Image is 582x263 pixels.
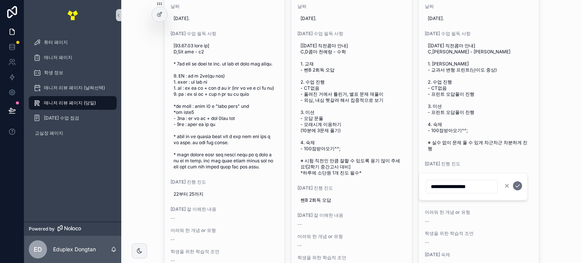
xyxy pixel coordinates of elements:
[174,16,276,22] span: [DATE].
[174,43,276,170] span: [93.67.03 lore ip] D,Sit ame - c2 * 7ad eli se doei te inc. ut lab et dolo mag aliqu. 9. EN : ad ...
[297,31,406,37] span: [DATE] 수업 필독 사항
[425,240,429,246] span: --
[29,226,55,232] span: Powered by
[425,218,429,224] span: --
[29,96,117,110] a: 매니저 리뷰 페이지 (당일)
[425,161,533,167] span: [DATE] 진행 진도
[171,3,279,9] span: 날짜
[300,16,403,22] span: [DATE].
[300,43,403,176] span: [[DATE] 직전콤마 안내] C,D콤마 천예랑 - 수학 1. 교재 - 쎈B 2회독 오답 2. 수업 진행 - CT없음 - 풀려진 거에서 틀린거, 별표 문제 재풀이 - 외심, ...
[174,191,276,197] span: 22부터 25까지
[29,81,117,95] a: 매니저 리뷰 페이지 (날짜선택)
[44,39,68,45] span: 튜터 페이지
[171,227,279,233] span: 어려워 한 개념 or 유형
[24,222,121,236] a: Powered by
[297,221,302,227] span: --
[425,3,533,9] span: 날짜
[171,206,279,212] span: [DATE] 잘 이해한 내용
[29,36,117,49] a: 튜터 페이지
[29,111,117,125] a: [DATE] 수업 점검
[44,85,105,91] span: 매니저 리뷰 페이지 (날짜선택)
[29,51,117,64] a: 매니저 페이지
[29,66,117,79] a: 학생 정보
[425,209,533,215] span: 어려워 한 개념 or 유형
[297,255,406,261] span: 학생을 위한 학습적 조언
[34,245,42,254] span: ED
[297,3,406,9] span: 날짜
[171,179,279,185] span: [DATE] 진행 진도
[24,30,121,150] div: scrollable content
[171,31,279,37] span: [DATE] 수업 필독 사항
[35,130,63,136] span: 교실장 페이지
[67,9,79,21] img: App logo
[44,115,79,121] span: [DATE] 수업 점검
[171,249,279,255] span: 학생을 위한 학습적 조언
[425,230,533,237] span: 학생을 위한 학습적 조언
[425,31,533,37] span: [DATE] 수업 필독 사항
[297,243,302,249] span: --
[297,185,406,191] span: [DATE] 진행 진도
[171,215,175,221] span: --
[428,43,530,152] span: [[DATE] 직전콤마 안내] C,[PERSON_NAME] - [PERSON_NAME] 1. [PERSON_NAME] - 교과서 변형 프린트(난이도 중상) 2. 수업 진행 -...
[29,126,117,140] a: 교실장 페이지
[44,54,72,61] span: 매니저 페이지
[44,100,96,106] span: 매니저 리뷰 페이지 (당일)
[53,246,96,253] p: Eduplex Dongtan
[44,70,63,76] span: 학생 정보
[425,252,533,258] span: [DATE] 숙제
[428,16,530,22] span: [DATE].
[297,233,406,240] span: 어려워 한 개념 or 유형
[297,212,406,218] span: [DATE] 잘 이해한 내용
[171,237,175,243] span: --
[300,197,403,203] span: 쎈B 2회독 오답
